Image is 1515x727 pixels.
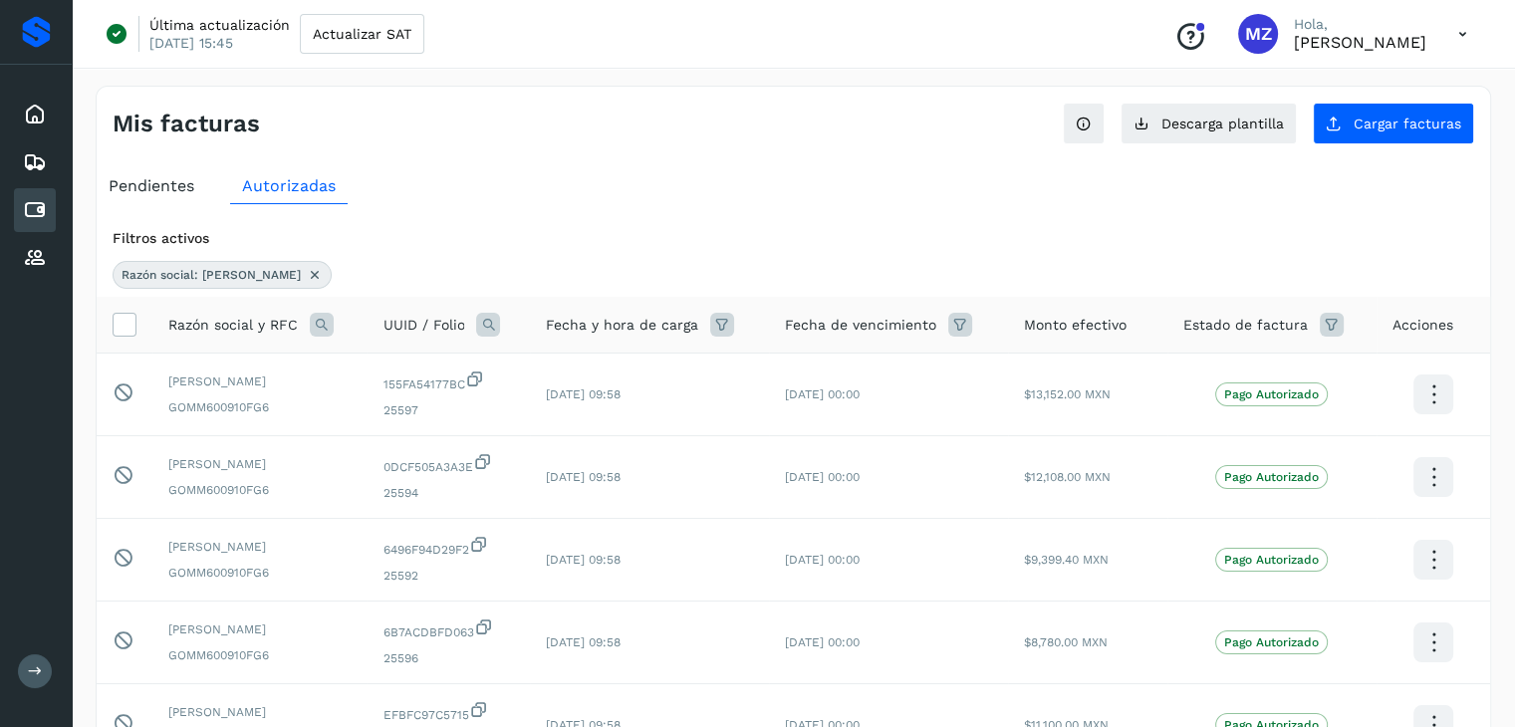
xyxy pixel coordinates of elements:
span: GOMM600910FG6 [168,564,351,582]
span: Descarga plantilla [1161,117,1284,130]
span: Cargar facturas [1354,117,1461,130]
span: Actualizar SAT [313,27,411,41]
p: Pago Autorizado [1224,470,1319,484]
span: [PERSON_NAME] [168,372,351,390]
p: [DATE] 15:45 [149,34,233,52]
span: 155FA54177BC [382,369,513,393]
h4: Mis facturas [113,110,260,138]
span: GOMM600910FG6 [168,481,351,499]
span: [DATE] 00:00 [785,470,860,484]
p: Hola, [1294,16,1426,33]
p: Pago Autorizado [1224,635,1319,649]
div: Cuentas por pagar [14,188,56,232]
span: UUID / Folio [382,315,464,336]
span: $9,399.40 MXN [1024,553,1109,567]
span: [DATE] 09:58 [546,635,621,649]
p: Última actualización [149,16,290,34]
span: GOMM600910FG6 [168,398,351,416]
span: 6B7ACDBFD063 [382,617,513,641]
span: 6496F94D29F2 [382,535,513,559]
span: Fecha de vencimiento [785,315,936,336]
span: [DATE] 09:58 [546,387,621,401]
span: $13,152.00 MXN [1024,387,1111,401]
span: Estado de factura [1183,315,1308,336]
span: [DATE] 09:58 [546,553,621,567]
span: 25594 [382,484,513,502]
span: $12,108.00 MXN [1024,470,1111,484]
span: EFBFC97C5715 [382,700,513,724]
span: 25592 [382,567,513,585]
span: Acciones [1392,315,1453,336]
span: [PERSON_NAME] [168,538,351,556]
span: 25596 [382,649,513,667]
p: Mariana Zavala Uribe [1294,33,1426,52]
div: Razón social: maria [113,261,332,289]
button: Descarga plantilla [1121,103,1297,144]
span: [PERSON_NAME] [168,455,351,473]
span: [DATE] 09:58 [546,470,621,484]
span: Autorizadas [242,176,336,195]
span: [DATE] 00:00 [785,387,860,401]
span: Razón social: [PERSON_NAME] [122,266,301,284]
p: Pago Autorizado [1224,387,1319,401]
span: Razón social y RFC [168,315,298,336]
span: 0DCF505A3A3E [382,452,513,476]
button: Cargar facturas [1313,103,1474,144]
span: [DATE] 00:00 [785,635,860,649]
div: Embarques [14,140,56,184]
span: [PERSON_NAME] [168,703,351,721]
span: [PERSON_NAME] [168,620,351,638]
span: Monto efectivo [1024,315,1127,336]
div: Inicio [14,93,56,136]
span: [DATE] 00:00 [785,553,860,567]
span: Pendientes [109,176,194,195]
div: Proveedores [14,236,56,280]
span: GOMM600910FG6 [168,646,351,664]
span: 25597 [382,401,513,419]
p: Pago Autorizado [1224,553,1319,567]
button: Actualizar SAT [300,14,424,54]
span: $8,780.00 MXN [1024,635,1108,649]
div: Filtros activos [113,228,1474,249]
span: Fecha y hora de carga [546,315,698,336]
